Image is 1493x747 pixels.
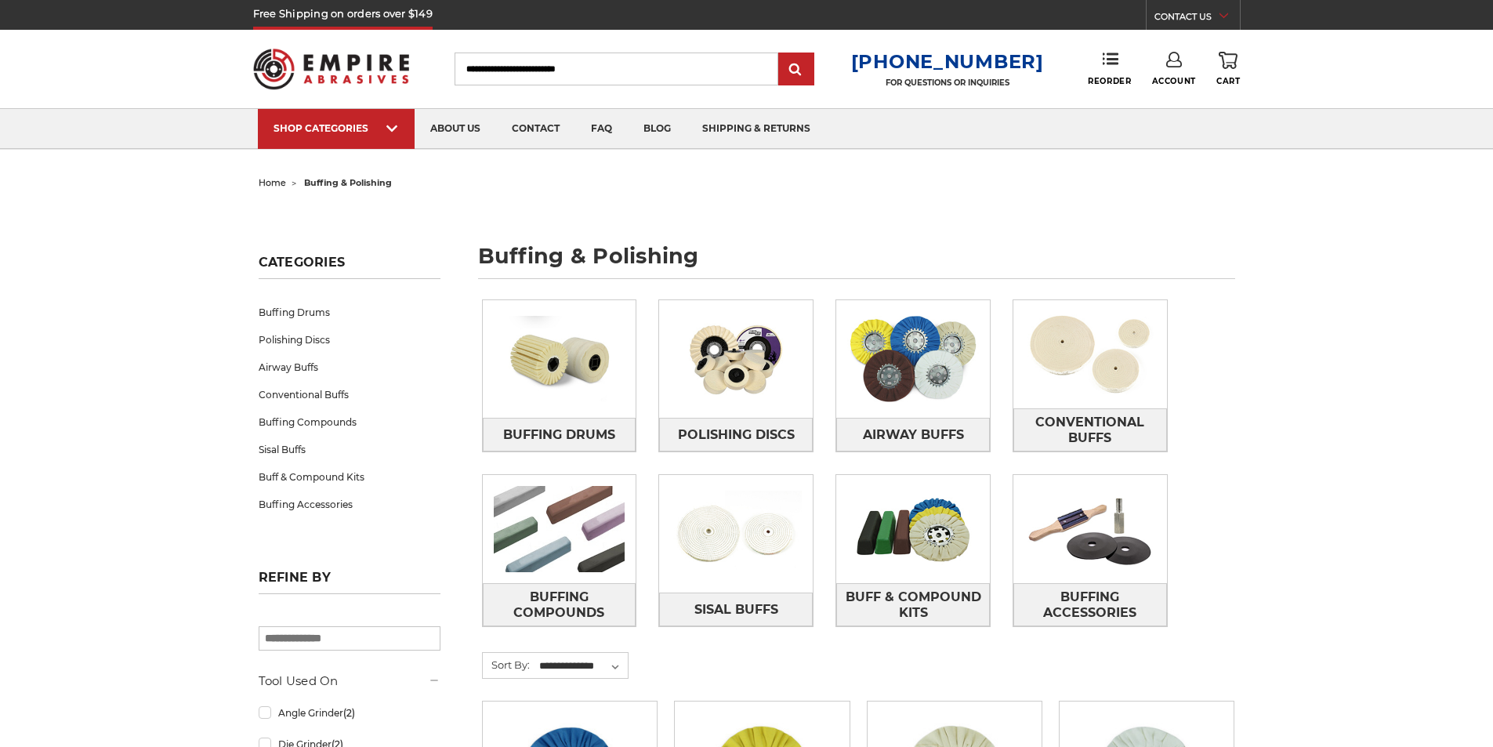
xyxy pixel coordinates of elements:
[343,707,355,719] span: (2)
[259,299,440,326] a: Buffing Drums
[1154,8,1240,30] a: CONTACT US
[483,653,530,676] label: Sort By:
[259,408,440,436] a: Buffing Compounds
[863,422,964,448] span: Airway Buffs
[1216,76,1240,86] span: Cart
[1216,52,1240,86] a: Cart
[259,570,440,594] h5: Refine by
[659,418,813,451] a: Polishing Discs
[259,326,440,354] a: Polishing Discs
[253,38,410,100] img: Empire Abrasives
[628,109,687,149] a: blog
[259,177,286,188] a: home
[687,109,826,149] a: shipping & returns
[1014,584,1166,626] span: Buffing Accessories
[1013,408,1167,451] a: Conventional Buffs
[496,109,575,149] a: contact
[259,672,440,691] h5: Tool Used On
[659,480,813,588] img: Sisal Buffs
[1013,300,1167,408] img: Conventional Buffs
[1088,76,1131,86] span: Reorder
[659,593,813,626] a: Sisal Buffs
[1014,409,1166,451] span: Conventional Buffs
[1088,52,1131,85] a: Reorder
[259,436,440,463] a: Sisal Buffs
[259,381,440,408] a: Conventional Buffs
[478,245,1235,279] h1: buffing & polishing
[1013,583,1167,626] a: Buffing Accessories
[304,177,392,188] span: buffing & polishing
[274,122,399,134] div: SHOP CATEGORIES
[259,491,440,518] a: Buffing Accessories
[259,699,440,727] a: Angle Grinder
[694,597,778,623] span: Sisal Buffs
[537,655,628,678] select: Sort By:
[851,78,1044,88] p: FOR QUESTIONS OR INQUIRIES
[781,54,812,85] input: Submit
[259,463,440,491] a: Buff & Compound Kits
[503,422,615,448] span: Buffing Drums
[836,583,990,626] a: Buff & Compound Kits
[1013,475,1167,583] img: Buffing Accessories
[483,475,636,583] img: Buffing Compounds
[483,418,636,451] a: Buffing Drums
[415,109,496,149] a: about us
[837,584,989,626] span: Buff & Compound Kits
[259,255,440,279] h5: Categories
[484,584,636,626] span: Buffing Compounds
[836,475,990,583] img: Buff & Compound Kits
[483,583,636,626] a: Buffing Compounds
[836,418,990,451] a: Airway Buffs
[678,422,795,448] span: Polishing Discs
[659,305,813,413] img: Polishing Discs
[836,305,990,413] img: Airway Buffs
[259,354,440,381] a: Airway Buffs
[1152,76,1196,86] span: Account
[575,109,628,149] a: faq
[851,50,1044,73] a: [PHONE_NUMBER]
[483,305,636,413] img: Buffing Drums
